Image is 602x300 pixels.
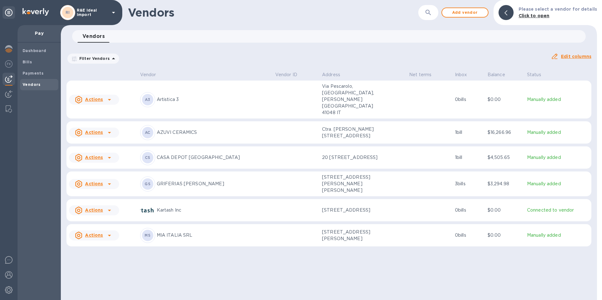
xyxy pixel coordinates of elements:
b: AC [145,130,150,135]
b: A3 [145,97,150,102]
u: Actions [85,233,103,238]
p: Status [527,71,541,78]
p: 0 bills [455,207,483,213]
p: GRIFERIAS [PERSON_NAME] [157,181,270,187]
span: Vendor [140,71,164,78]
p: $0.00 [488,207,522,213]
p: Manually added [527,129,589,136]
img: Foreign exchange [5,60,13,68]
b: Please select a vendor for details [519,7,597,12]
p: Filter Vendors [77,56,110,61]
span: Inbox [455,71,475,78]
b: Vendors [23,82,41,87]
p: Inbox [455,71,467,78]
p: R&E Ideal Import [77,8,108,17]
p: 1 bill [455,154,483,161]
p: 20 [STREET_ADDRESS] [322,154,385,161]
p: MIA ITALIA SRL [157,232,270,239]
u: Actions [85,130,103,135]
p: Ctra. [PERSON_NAME][STREET_ADDRESS] [322,126,385,139]
span: Vendor ID [275,71,305,78]
p: Manually added [527,96,589,103]
h1: Vendors [128,6,376,19]
p: Via Pescarolo, [GEOGRAPHIC_DATA], [PERSON_NAME][GEOGRAPHIC_DATA] 41048 IT [322,83,385,116]
p: Kartash Inc [157,207,270,213]
p: 0 bills [455,96,483,103]
p: [STREET_ADDRESS][PERSON_NAME] [322,229,385,242]
p: [STREET_ADDRESS][PERSON_NAME][PERSON_NAME] [322,174,385,194]
p: $4,505.65 [488,154,522,161]
img: Logo [23,8,49,16]
div: Unpin categories [3,6,15,19]
p: Vendor [140,71,156,78]
p: Address [322,71,340,78]
p: $0.00 [488,232,522,239]
p: 1 bill [455,129,483,136]
button: Add vendor [441,8,488,18]
b: MS [145,233,150,238]
b: Payments [23,71,44,76]
u: Actions [85,97,103,102]
p: $3,294.98 [488,181,522,187]
p: $16,266.96 [488,129,522,136]
p: Net terms [409,71,431,78]
u: Actions [85,208,103,213]
p: CASA DEPOT [GEOGRAPHIC_DATA] [157,154,270,161]
p: Connected to vendor [527,207,589,213]
p: Pay [23,30,56,36]
u: Actions [85,181,103,186]
p: Vendor ID [275,71,297,78]
p: AZUVI CERAMICS [157,129,270,136]
p: $0.00 [488,96,522,103]
p: [STREET_ADDRESS] [322,207,385,213]
p: 0 bills [455,232,483,239]
b: Bills [23,60,32,64]
span: Vendors [82,32,105,41]
span: Address [322,71,348,78]
p: Manually added [527,181,589,187]
b: Dashboard [23,48,46,53]
span: Add vendor [447,9,483,16]
p: Balance [488,71,505,78]
u: Edit columns [561,54,591,59]
b: GS [145,182,150,186]
b: CS [145,155,150,160]
p: Manually added [527,232,589,239]
b: RI [66,10,70,15]
p: 3 bills [455,181,483,187]
p: Artistica 3 [157,96,270,103]
span: Balance [488,71,513,78]
p: Manually added [527,154,589,161]
span: Net terms [409,71,440,78]
u: Actions [85,155,103,160]
b: Click to open [519,13,550,18]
